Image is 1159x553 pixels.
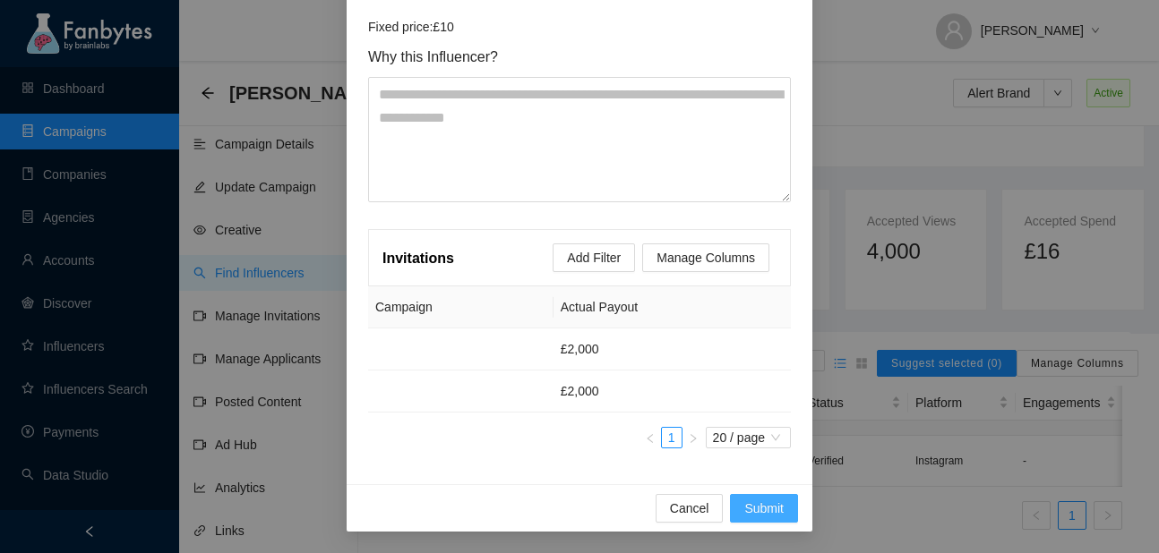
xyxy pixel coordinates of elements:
button: Add Filter [553,243,635,272]
li: Next Page [683,427,704,448]
div: Page Size [706,427,791,448]
li: Previous Page [640,427,661,448]
button: right [683,427,704,448]
span: 20 / page [713,428,784,447]
th: Campaign [368,286,554,328]
td: £2,000 [554,328,791,370]
button: Cancel [656,494,724,523]
span: Cancel [670,498,709,518]
article: Fixed price: £10 [368,17,791,37]
li: 1 [661,427,683,448]
article: Invitations [382,247,454,269]
span: Submit [744,498,784,518]
a: 1 [662,428,682,447]
span: right [688,433,699,444]
button: Manage Columns [642,243,769,272]
span: left [645,433,656,444]
span: Add Filter [567,248,621,268]
td: £2,000 [554,370,791,413]
span: Why this Influencer? [368,46,791,68]
th: Actual Payout [554,286,791,328]
button: left [640,427,661,448]
span: Manage Columns [657,248,755,268]
button: Submit [730,494,798,523]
